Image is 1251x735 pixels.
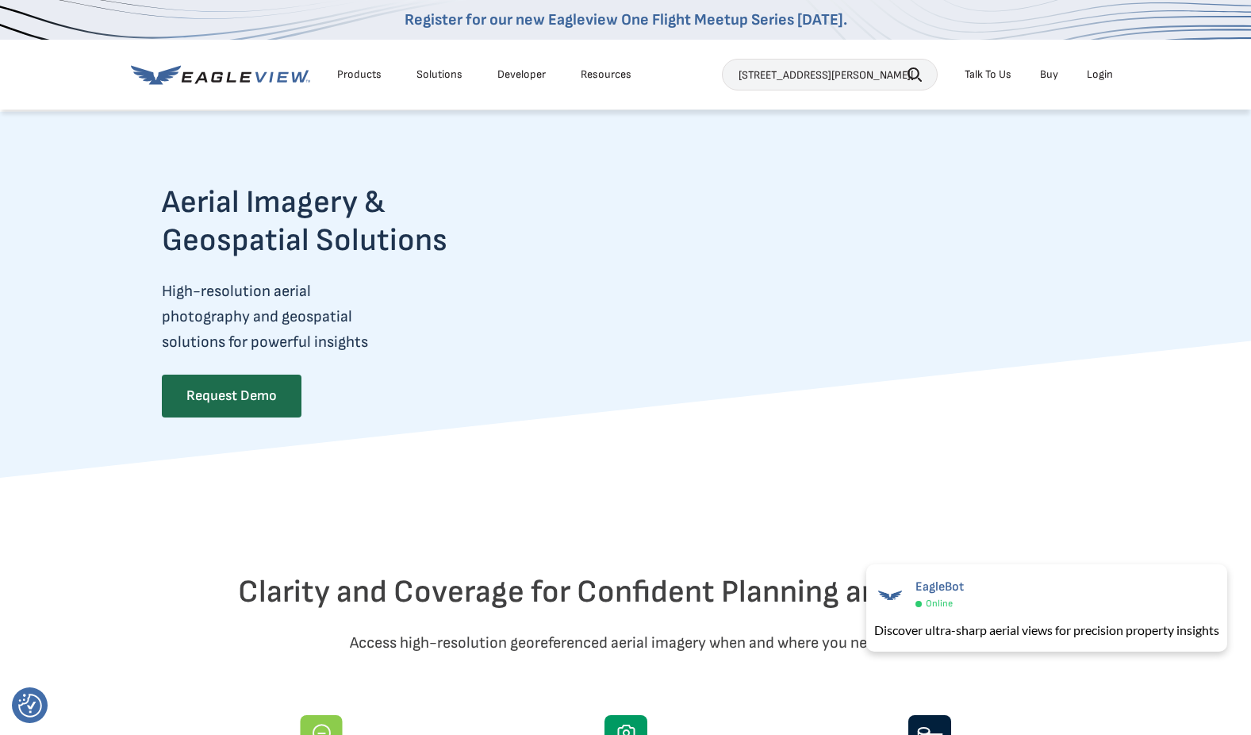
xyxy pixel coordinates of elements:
span: Online [926,598,953,610]
h2: Clarity and Coverage for Confident Planning and Insights [162,573,1090,611]
p: High-resolution aerial photography and geospatial solutions for powerful insights [162,279,509,355]
a: Buy [1040,67,1058,82]
div: Resources [581,67,631,82]
button: Consent Preferences [18,694,42,718]
h2: Aerial Imagery & Geospatial Solutions [162,183,509,260]
div: Talk To Us [965,67,1011,82]
a: Register for our new Eagleview One Flight Meetup Series [DATE]. [405,10,847,29]
a: Request Demo [162,375,301,418]
img: EagleBot [874,579,906,611]
div: Products [337,67,382,82]
img: Revisit consent button [18,694,42,718]
a: Developer [497,67,546,82]
div: Solutions [416,67,462,82]
input: Search [722,59,938,90]
span: EagleBot [915,579,964,595]
div: Login [1087,67,1113,82]
p: Access high-resolution georeferenced aerial imagery when and where you need it. [162,630,1090,656]
div: Discover ultra-sharp aerial views for precision property insights [874,621,1219,640]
